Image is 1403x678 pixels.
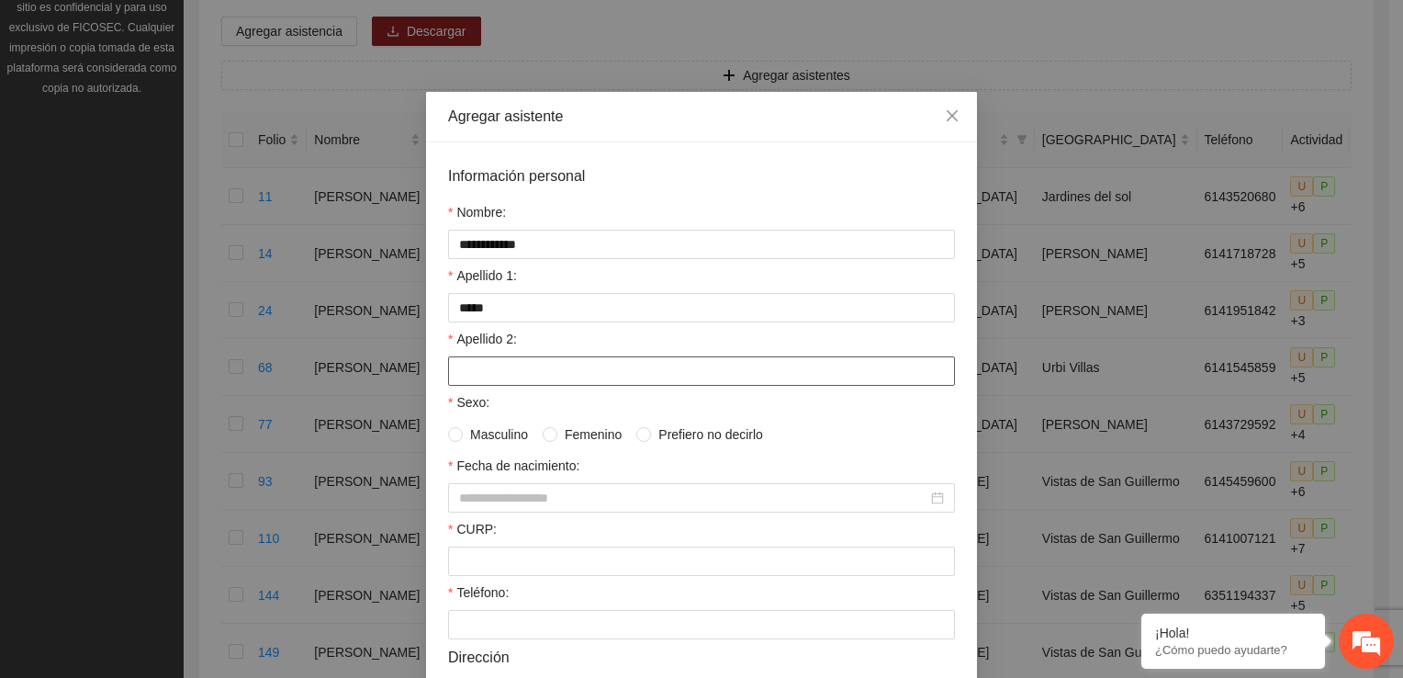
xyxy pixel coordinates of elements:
input: Nombre: [448,230,955,259]
label: CURP: [448,519,497,539]
button: Close [927,92,977,141]
span: Información personal [448,164,585,187]
label: Fecha de nacimiento: [448,456,579,476]
input: Teléfono: [448,610,955,639]
span: Prefiero no decirlo [651,424,770,445]
div: Minimizar ventana de chat en vivo [301,9,345,53]
label: Sexo: [448,392,489,412]
input: CURP: [448,547,955,576]
span: close [945,108,960,123]
input: Apellido 2: [448,356,955,386]
div: ¡Hola! [1155,626,1311,640]
div: Agregar asistente [448,107,955,127]
span: Femenino [557,424,629,445]
label: Nombre: [448,202,506,222]
p: ¿Cómo puedo ayudarte? [1155,643,1311,657]
label: Apellido 1: [448,266,517,286]
label: Teléfono: [448,582,509,603]
span: Dirección [448,646,510,669]
input: Apellido 1: [448,293,955,322]
label: Apellido 2: [448,329,517,349]
span: Estamos en línea. [107,229,253,414]
textarea: Escriba su mensaje y pulse “Intro” [9,469,350,533]
input: Fecha de nacimiento: [459,488,927,508]
span: Masculino [463,424,535,445]
div: Chatee con nosotros ahora [95,94,309,118]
